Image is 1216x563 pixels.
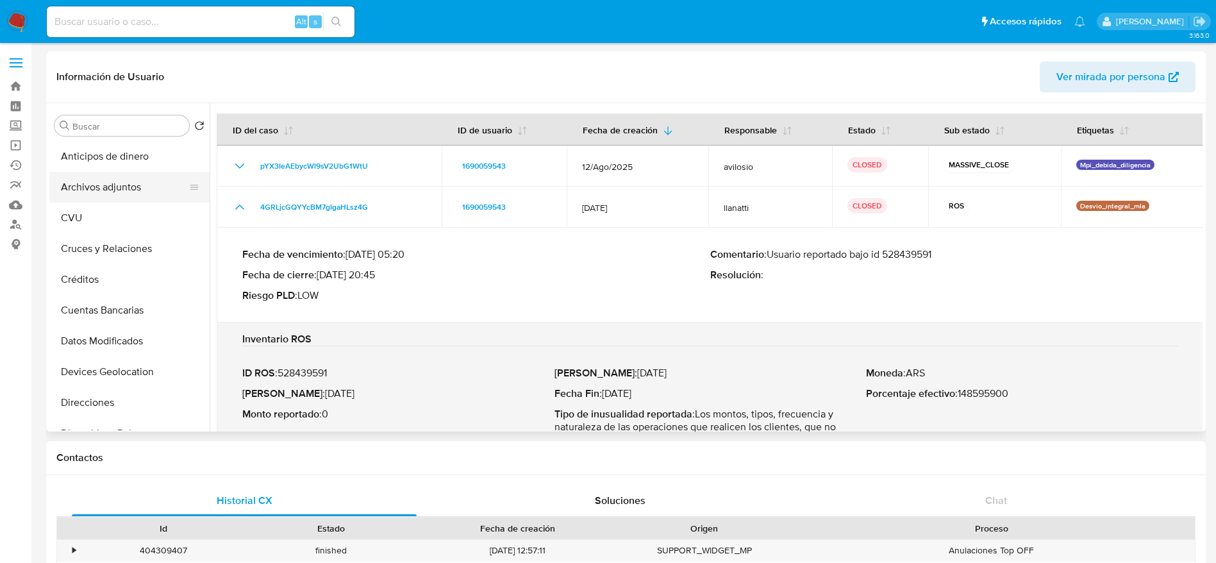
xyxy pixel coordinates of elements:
span: Alt [296,15,306,28]
div: SUPPORT_WIDGET_MP [620,540,788,561]
div: Anulaciones Top OFF [788,540,1195,561]
span: Soluciones [595,493,645,508]
button: Cruces y Relaciones [49,233,210,264]
button: CVU [49,203,210,233]
h1: Contactos [56,451,1195,464]
span: s [313,15,317,28]
p: elaine.mcfarlane@mercadolibre.com [1116,15,1188,28]
button: Anticipos de dinero [49,141,210,172]
div: Id [88,522,238,535]
h1: Información de Usuario [56,71,164,83]
a: Notificaciones [1074,16,1085,27]
button: Buscar [60,121,70,131]
button: Créditos [49,264,210,295]
span: Accesos rápidos [990,15,1062,28]
a: Salir [1193,15,1206,28]
button: Direcciones [49,387,210,418]
span: Ver mirada por persona [1056,62,1165,92]
button: Cuentas Bancarias [49,295,210,326]
button: Dispositivos Point [49,418,210,449]
input: Buscar usuario o caso... [47,13,354,30]
button: Volver al orden por defecto [194,121,204,135]
div: • [72,544,76,557]
div: Fecha de creación [424,522,612,535]
div: [DATE] 12:57:11 [415,540,620,561]
div: Estado [256,522,406,535]
div: 404309407 [79,540,247,561]
div: Proceso [797,522,1186,535]
button: Ver mirada por persona [1040,62,1195,92]
button: Archivos adjuntos [49,172,199,203]
button: Datos Modificados [49,326,210,357]
span: Chat [985,493,1007,508]
div: Origen [629,522,779,535]
span: Historial CX [217,493,272,508]
div: finished [247,540,415,561]
button: search-icon [323,13,349,31]
button: Devices Geolocation [49,357,210,387]
input: Buscar [72,121,184,132]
